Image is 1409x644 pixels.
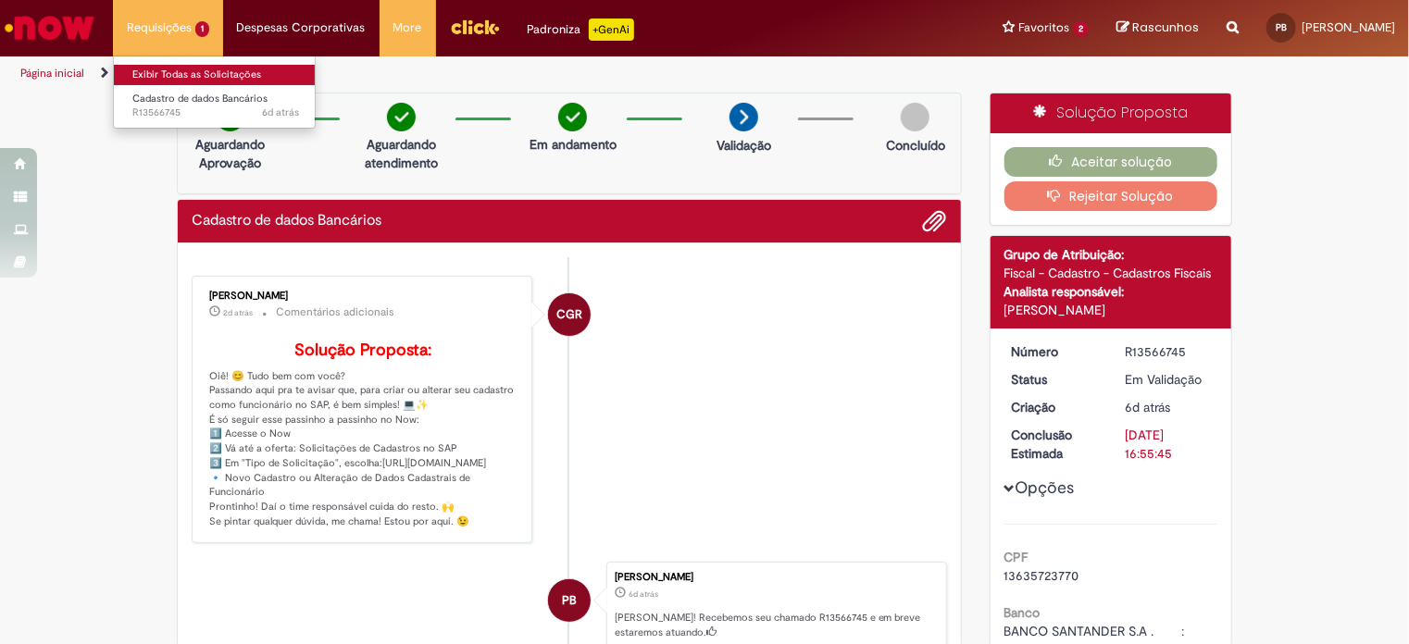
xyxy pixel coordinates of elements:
p: Oiê! 😊 Tudo bem com você? Passando aqui pra te avisar que, para criar ou alterar seu cadastro com... [209,341,517,529]
span: 2d atrás [223,307,253,318]
b: Banco [1004,604,1041,621]
div: Padroniza [528,19,634,41]
a: Exibir Todas as Solicitações [114,65,318,85]
img: ServiceNow [2,9,97,46]
div: [PERSON_NAME] [615,572,937,583]
img: arrow-next.png [729,103,758,131]
dt: Criação [998,398,1112,416]
span: PB [1276,21,1287,33]
span: Cadastro de dados Bancários [132,92,268,105]
span: [PERSON_NAME] [1302,19,1395,35]
span: 6d atrás [262,105,299,119]
div: [DATE] 16:55:45 [1125,426,1211,463]
b: Solução Proposta: [294,340,431,361]
ul: Requisições [113,56,316,129]
time: 25/09/2025 13:55:41 [1125,399,1170,415]
div: [PERSON_NAME] [1004,301,1218,319]
a: Aberto R13566745 : Cadastro de dados Bancários [114,89,318,123]
time: 25/09/2025 13:55:43 [262,105,299,119]
p: [PERSON_NAME]! Recebemos seu chamado R13566745 e em breve estaremos atuando. [615,611,937,639]
dt: Conclusão Estimada [998,426,1112,463]
time: 25/09/2025 13:55:41 [629,588,658,600]
h2: Cadastro de dados Bancários Histórico de tíquete [192,213,381,229]
time: 29/09/2025 12:56:29 [223,307,253,318]
div: Analista responsável: [1004,282,1218,301]
span: R13566745 [132,105,299,120]
p: Em andamento [530,135,617,154]
span: 2 [1073,21,1089,37]
a: Rascunhos [1116,19,1199,37]
button: Adicionar anexos [923,209,947,233]
span: Despesas Corporativas [237,19,366,37]
div: Fiscal - Cadastro - Cadastros Fiscais [1004,264,1218,282]
div: [PERSON_NAME] [209,291,517,302]
span: 1 [195,21,209,37]
span: Rascunhos [1132,19,1199,36]
img: img-circle-grey.png [901,103,929,131]
span: More [393,19,422,37]
button: Rejeitar Solução [1004,181,1218,211]
p: Concluído [886,136,945,155]
b: CPF [1004,549,1029,565]
div: Patrick Halley Marins Baptista [548,579,591,622]
ul: Trilhas de página [14,56,926,91]
img: check-circle-green.png [558,103,587,131]
span: Favoritos [1018,19,1069,37]
div: 25/09/2025 13:55:41 [1125,398,1211,416]
button: Aceitar solução [1004,147,1218,177]
dt: Número [998,342,1112,361]
p: Aguardando atendimento [356,135,446,172]
span: 6d atrás [1125,399,1170,415]
p: +GenAi [589,19,634,41]
dt: Status [998,370,1112,389]
a: Página inicial [20,66,84,80]
p: Validação [717,136,771,155]
div: Camila Garcia Rafael [548,293,591,336]
div: Grupo de Atribuição: [1004,245,1218,264]
span: CGR [556,292,582,337]
span: PB [562,578,577,623]
img: click_logo_yellow_360x200.png [450,13,500,41]
img: check-circle-green.png [387,103,416,131]
p: Aguardando Aprovação [185,135,275,172]
div: R13566745 [1125,342,1211,361]
span: 13635723770 [1004,567,1079,584]
div: Solução Proposta [991,93,1232,133]
div: Em Validação [1125,370,1211,389]
span: Requisições [127,19,192,37]
small: Comentários adicionais [276,304,394,320]
span: 6d atrás [629,588,658,600]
